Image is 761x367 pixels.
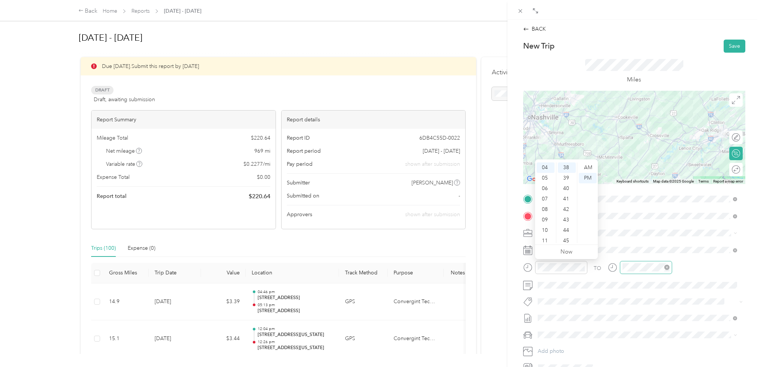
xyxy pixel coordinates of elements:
[698,179,709,183] a: Terms (opens in new tab)
[579,162,597,173] div: AM
[664,265,670,270] span: close-circle
[525,174,550,184] a: Open this area in Google Maps (opens a new window)
[537,236,555,246] div: 11
[537,204,555,215] div: 08
[713,179,743,183] a: Report a map error
[558,173,576,183] div: 39
[558,225,576,236] div: 44
[523,41,555,51] p: New Trip
[579,173,597,183] div: PM
[558,162,576,173] div: 38
[537,194,555,204] div: 07
[525,174,550,184] img: Google
[558,236,576,246] div: 45
[558,215,576,225] div: 43
[537,173,555,183] div: 05
[627,75,641,84] p: Miles
[535,346,745,357] button: Add photo
[653,179,694,183] span: Map data ©2025 Google
[560,248,572,255] a: Now
[537,225,555,236] div: 10
[616,179,649,184] button: Keyboard shortcuts
[537,162,555,173] div: 04
[594,264,601,272] div: TO
[537,183,555,194] div: 06
[523,25,546,33] div: BACK
[719,325,761,367] iframe: Everlance-gr Chat Button Frame
[558,204,576,215] div: 42
[558,194,576,204] div: 41
[558,183,576,194] div: 40
[724,40,745,53] button: Save
[537,215,555,225] div: 09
